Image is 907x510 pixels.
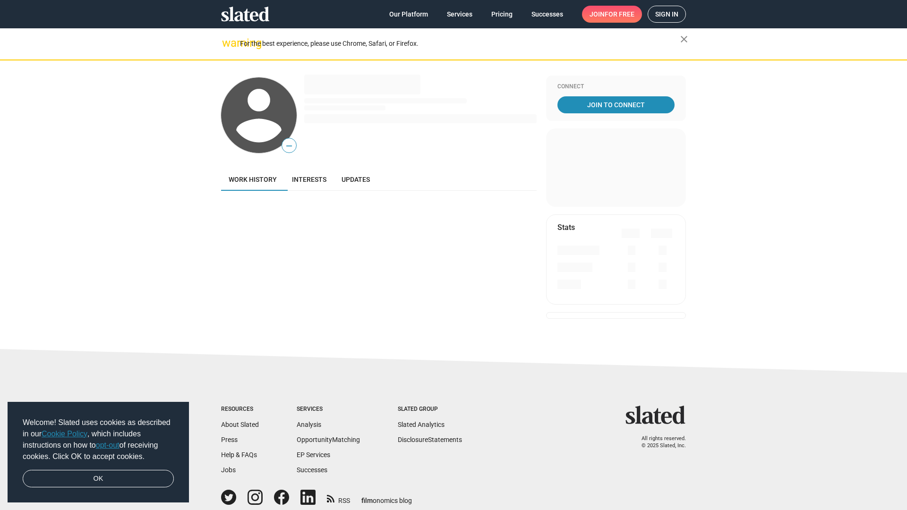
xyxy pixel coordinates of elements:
[297,421,321,428] a: Analysis
[96,441,120,449] a: opt-out
[282,140,296,152] span: —
[398,436,462,443] a: DisclosureStatements
[531,6,563,23] span: Successes
[297,466,327,474] a: Successes
[221,168,284,191] a: Work history
[655,6,678,22] span: Sign in
[557,83,675,91] div: Connect
[23,417,174,462] span: Welcome! Slated uses cookies as described in our , which includes instructions on how to of recei...
[389,6,428,23] span: Our Platform
[342,176,370,183] span: Updates
[557,96,675,113] a: Join To Connect
[582,6,642,23] a: Joinfor free
[42,430,87,438] a: Cookie Policy
[229,176,277,183] span: Work history
[590,6,634,23] span: Join
[398,421,445,428] a: Slated Analytics
[447,6,472,23] span: Services
[632,435,686,449] p: All rights reserved. © 2025 Slated, Inc.
[559,96,673,113] span: Join To Connect
[648,6,686,23] a: Sign in
[221,406,259,413] div: Resources
[398,406,462,413] div: Slated Group
[297,451,330,459] a: EP Services
[605,6,634,23] span: for free
[361,489,412,505] a: filmonomics blog
[221,451,257,459] a: Help & FAQs
[240,37,680,50] div: For the best experience, please use Chrome, Safari, or Firefox.
[327,491,350,505] a: RSS
[222,37,233,49] mat-icon: warning
[557,222,575,232] mat-card-title: Stats
[297,406,360,413] div: Services
[524,6,571,23] a: Successes
[382,6,436,23] a: Our Platform
[292,176,326,183] span: Interests
[221,466,236,474] a: Jobs
[484,6,520,23] a: Pricing
[221,436,238,443] a: Press
[361,497,373,504] span: film
[221,421,259,428] a: About Slated
[23,470,174,488] a: dismiss cookie message
[439,6,480,23] a: Services
[491,6,513,23] span: Pricing
[678,34,690,45] mat-icon: close
[297,436,360,443] a: OpportunityMatching
[284,168,334,191] a: Interests
[334,168,377,191] a: Updates
[8,402,189,503] div: cookieconsent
